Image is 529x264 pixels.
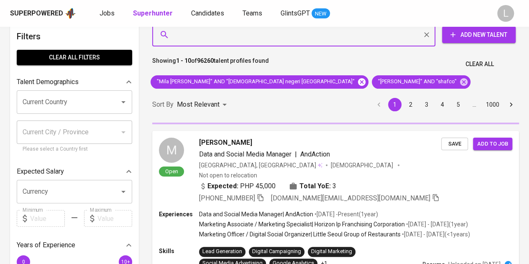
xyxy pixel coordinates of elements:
p: Not open to relocation [199,171,257,179]
input: Value [97,210,132,227]
button: Go to page 1000 [483,98,502,111]
div: Digital Campaigning [252,248,301,256]
p: Showing of talent profiles found [152,56,269,72]
button: Open [118,96,129,108]
p: Sort By [152,100,174,110]
span: | [295,149,297,159]
h6: Filters [17,30,132,43]
span: Save [445,139,464,149]
span: Open [162,168,181,175]
a: Superpoweredapp logo [10,7,76,20]
a: Candidates [191,8,226,19]
span: Candidates [191,9,224,17]
button: Go to page 4 [436,98,449,111]
span: Data and Social Media Manager [199,150,291,158]
a: GlintsGPT NEW [281,8,330,19]
img: app logo [65,7,76,20]
p: Data and Social Media Manager | AndAction [199,210,313,218]
button: Clear All filters [17,50,132,65]
div: Expected Salary [17,163,132,180]
p: Marketing Officer / Digital Social Organizer | Little Seoul Group of Restaurants [199,230,401,238]
span: [DOMAIN_NAME][EMAIL_ADDRESS][DOMAIN_NAME] [271,194,430,202]
span: Add New Talent [449,30,509,40]
div: [GEOGRAPHIC_DATA], [GEOGRAPHIC_DATA] [199,161,322,169]
p: Expected Salary [17,167,64,177]
p: Marketing Associate / Marketing Specialist | Horizon Ip Franchising Corporation [199,220,405,228]
a: Superhunter [133,8,174,19]
button: Add New Talent [442,26,516,43]
div: M [159,138,184,163]
span: Clear All [465,59,494,69]
div: Talent Demographics [17,74,132,90]
a: Teams [243,8,264,19]
button: page 1 [388,98,401,111]
p: Please select a Country first [23,145,126,154]
span: [PERSON_NAME] [199,138,252,148]
span: AndAction [300,150,330,158]
button: Open [118,186,129,197]
div: PHP 45,000 [199,181,276,191]
button: Go to page 5 [452,98,465,111]
b: Total YoE: [299,181,331,191]
p: Years of Experience [17,240,75,250]
p: • [DATE] - Present ( 1 year ) [313,210,378,218]
span: NEW [312,10,330,18]
button: Go to page 3 [420,98,433,111]
p: Talent Demographics [17,77,79,87]
div: Most Relevant [177,97,230,113]
b: 96260 [197,57,214,64]
button: Clear [421,29,432,41]
button: Clear All [462,56,497,72]
div: Digital Marketing [311,248,352,256]
b: Superhunter [133,9,173,17]
div: "Mila [PERSON_NAME]" AND "[DEMOGRAPHIC_DATA] negeri [GEOGRAPHIC_DATA]" [151,75,368,89]
div: L [497,5,514,22]
span: "[PERSON_NAME]" AND "shafco" [372,78,462,86]
input: Value [30,210,65,227]
div: "[PERSON_NAME]" AND "shafco" [372,75,470,89]
button: Save [441,138,468,151]
span: GlintsGPT [281,9,310,17]
div: … [468,100,481,109]
p: Skills [159,247,199,255]
p: • [DATE] - [DATE] ( 1 year ) [405,220,468,228]
b: 1 - 10 [176,57,191,64]
span: Add to job [477,139,508,149]
button: Go to page 2 [404,98,417,111]
span: [PHONE_NUMBER] [199,194,255,202]
p: Experiences [159,210,199,218]
span: 3 [332,181,336,191]
span: [DEMOGRAPHIC_DATA] [331,161,394,169]
a: Jobs [100,8,116,19]
div: Years of Experience [17,237,132,254]
nav: pagination navigation [371,98,519,111]
b: Expected: [207,181,238,191]
div: Lead Generation [202,248,242,256]
p: • [DATE] - [DATE] ( <1 years ) [401,230,470,238]
span: Clear All filters [23,52,125,63]
div: Superpowered [10,9,63,18]
button: Go to next page [504,98,518,111]
span: Jobs [100,9,115,17]
p: Most Relevant [177,100,220,110]
span: "Mila [PERSON_NAME]" AND "[DEMOGRAPHIC_DATA] negeri [GEOGRAPHIC_DATA]" [151,78,360,86]
button: Add to job [473,138,512,151]
span: Teams [243,9,262,17]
